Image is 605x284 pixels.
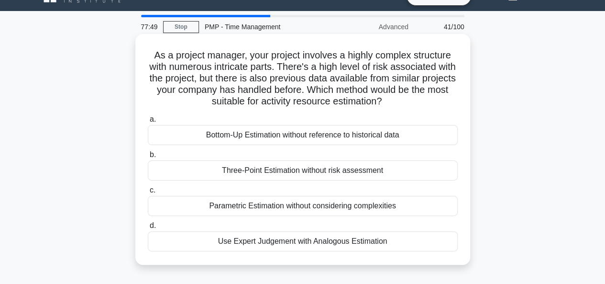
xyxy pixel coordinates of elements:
[148,231,458,251] div: Use Expert Judgement with Analogous Estimation
[147,49,459,108] h5: As a project manager, your project involves a highly complex structure with numerous intricate pa...
[150,115,156,123] span: a.
[150,150,156,159] span: b.
[330,17,414,36] div: Advanced
[148,160,458,181] div: Three-Point Estimation without risk assessment
[135,17,163,36] div: 77:49
[148,125,458,145] div: Bottom-Up Estimation without reference to historical data
[199,17,330,36] div: PMP - Time Management
[150,221,156,229] span: d.
[150,186,155,194] span: c.
[148,196,458,216] div: Parametric Estimation without considering complexities
[163,21,199,33] a: Stop
[414,17,470,36] div: 41/100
